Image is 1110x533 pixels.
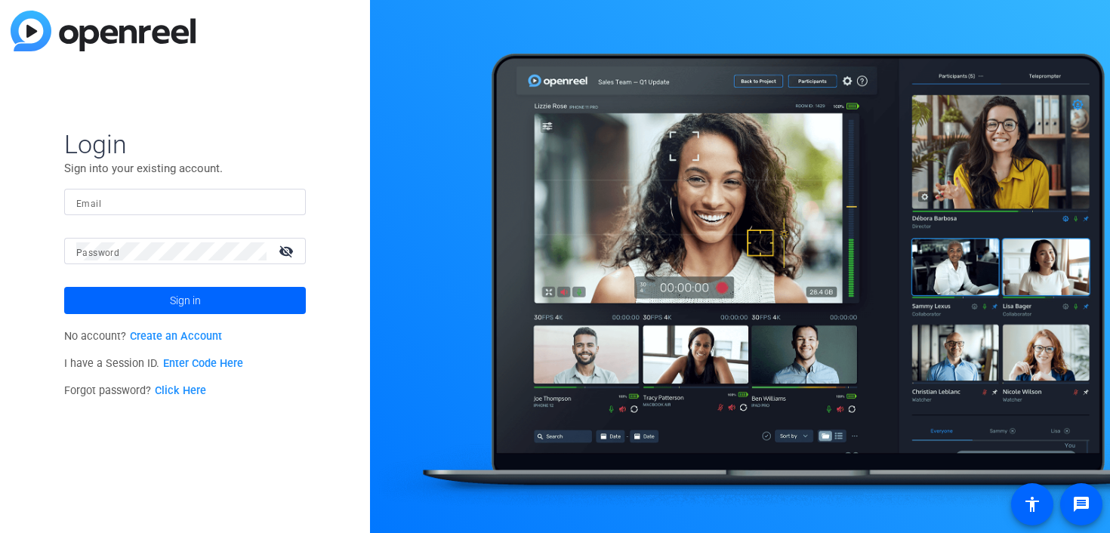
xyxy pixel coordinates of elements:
a: Enter Code Here [163,357,243,370]
p: Sign into your existing account. [64,160,306,177]
mat-label: Email [76,199,101,209]
span: Forgot password? [64,384,206,397]
a: Click Here [155,384,206,397]
span: Sign in [170,282,201,319]
span: No account? [64,330,222,343]
span: Login [64,128,306,160]
a: Create an Account [130,330,222,343]
span: I have a Session ID. [64,357,243,370]
mat-icon: visibility_off [270,240,306,262]
img: blue-gradient.svg [11,11,196,51]
button: Sign in [64,287,306,314]
mat-icon: accessibility [1023,495,1041,513]
mat-icon: message [1072,495,1090,513]
mat-label: Password [76,248,119,258]
input: Enter Email Address [76,193,294,211]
